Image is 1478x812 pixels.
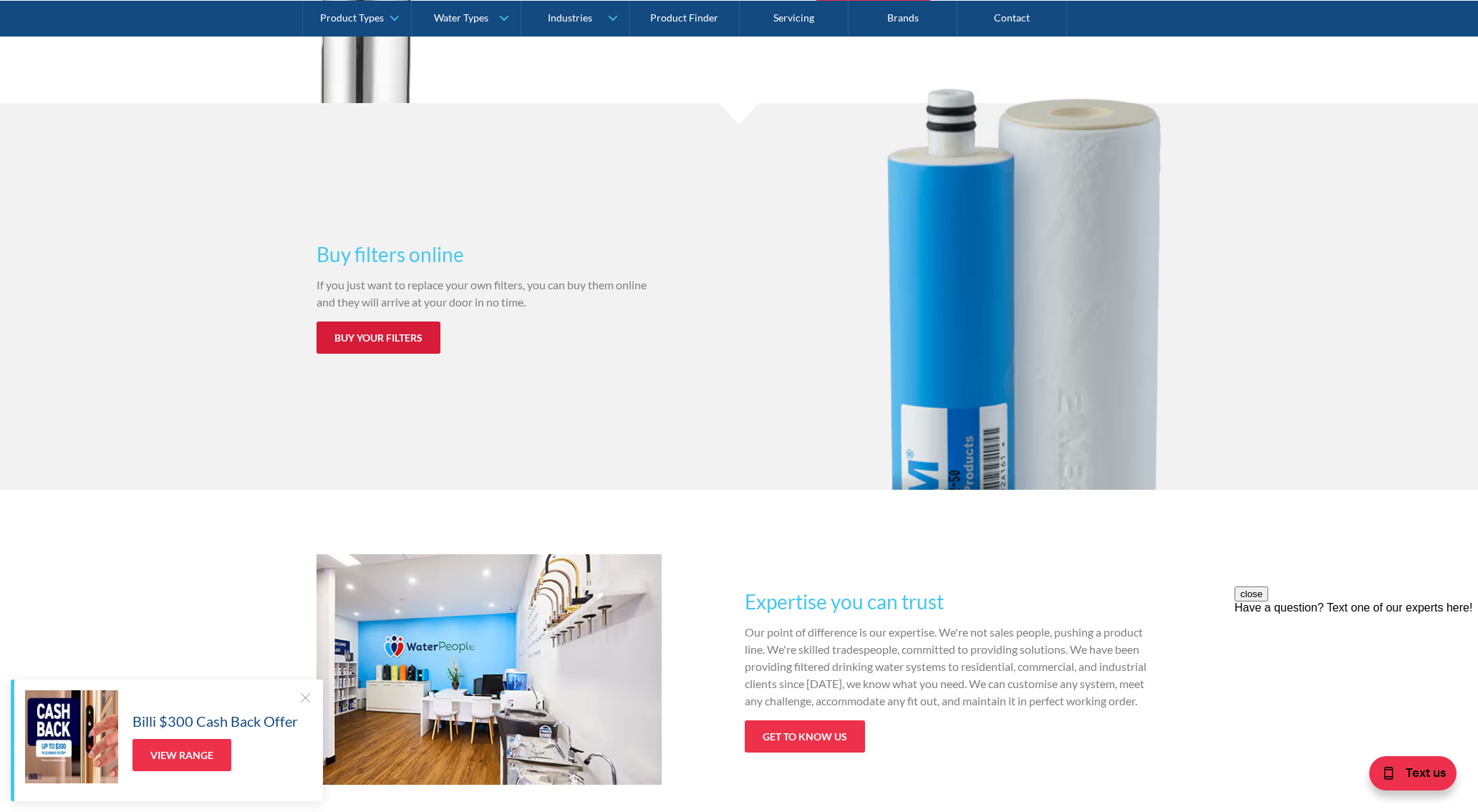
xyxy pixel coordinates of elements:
[317,276,662,311] p: If you just want to replace your own filters, you can buy them online and they will arrive at you...
[317,322,440,354] a: Buy your filters
[887,89,1161,490] img: buy filters
[1235,586,1478,758] iframe: podium webchat widget prompt
[745,586,1161,617] h3: Expertise you can trust
[745,624,1161,710] p: Our point of difference is our expertise. We're not sales people, pushing a product line. We're s...
[548,11,592,24] div: Industries
[25,690,118,783] img: Billi $300 Cash Back Offer
[132,739,231,771] a: View Range
[317,239,662,269] h3: Buy filters online
[745,720,865,753] a: Get to know us
[320,11,384,24] div: Product Types
[434,11,488,24] div: Water Types
[1335,740,1478,812] iframe: podium webchat widget bubble
[317,554,662,785] img: WaterPeople product showroom
[132,710,298,732] h5: Billi $300 Cash Back Offer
